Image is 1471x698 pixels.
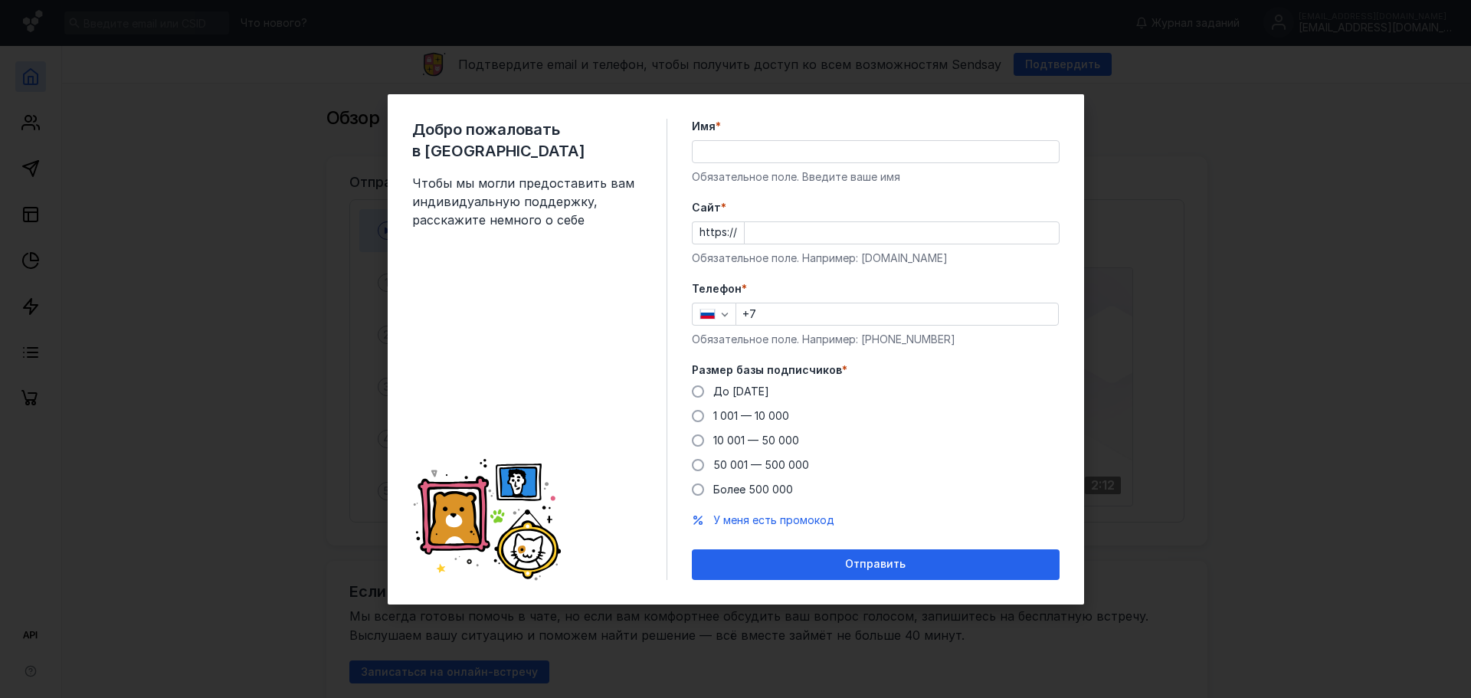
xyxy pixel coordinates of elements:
span: 10 001 — 50 000 [713,434,799,447]
span: У меня есть промокод [713,513,834,526]
span: Чтобы мы могли предоставить вам индивидуальную поддержку, расскажите немного о себе [412,174,642,229]
span: Отправить [845,558,906,571]
button: Отправить [692,549,1060,580]
span: 1 001 — 10 000 [713,409,789,422]
span: Добро пожаловать в [GEOGRAPHIC_DATA] [412,119,642,162]
span: До [DATE] [713,385,769,398]
div: Обязательное поле. Например: [DOMAIN_NAME] [692,251,1060,266]
span: Телефон [692,281,742,297]
span: Более 500 000 [713,483,793,496]
span: Размер базы подписчиков [692,362,842,378]
span: Cайт [692,200,721,215]
span: 50 001 — 500 000 [713,458,809,471]
div: Обязательное поле. Например: [PHONE_NUMBER] [692,332,1060,347]
span: Имя [692,119,716,134]
button: У меня есть промокод [713,513,834,528]
div: Обязательное поле. Введите ваше имя [692,169,1060,185]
